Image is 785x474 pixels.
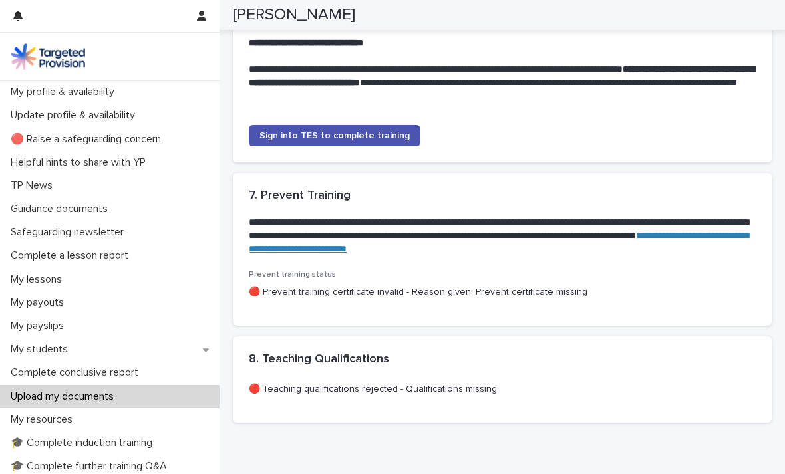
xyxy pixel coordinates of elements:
[5,366,149,379] p: Complete conclusive report
[233,5,355,25] h2: [PERSON_NAME]
[249,285,756,299] p: 🔴 Prevent training certificate invalid - Reason given: Prevent certificate missing
[5,86,125,98] p: My profile & availability
[259,131,410,140] span: Sign into TES to complete training
[5,226,134,239] p: Safeguarding newsletter
[5,109,146,122] p: Update profile & availability
[249,352,389,367] h2: 8. Teaching Qualifications
[249,125,420,146] a: Sign into TES to complete training
[5,133,172,146] p: 🔴 Raise a safeguarding concern
[11,43,85,70] img: M5nRWzHhSzIhMunXDL62
[5,179,63,192] p: TP News
[249,271,336,279] span: Prevent training status
[5,249,139,262] p: Complete a lesson report
[5,343,78,356] p: My students
[249,382,756,396] p: 🔴 Teaching qualifications rejected - Qualifications missing
[5,203,118,215] p: Guidance documents
[5,437,163,449] p: 🎓 Complete induction training
[5,296,75,309] p: My payouts
[249,189,351,203] h2: 7. Prevent Training
[5,320,75,332] p: My payslips
[5,273,73,286] p: My lessons
[5,156,156,169] p: Helpful hints to share with YP
[5,414,83,426] p: My resources
[5,460,178,473] p: 🎓 Complete further training Q&A
[5,390,124,403] p: Upload my documents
